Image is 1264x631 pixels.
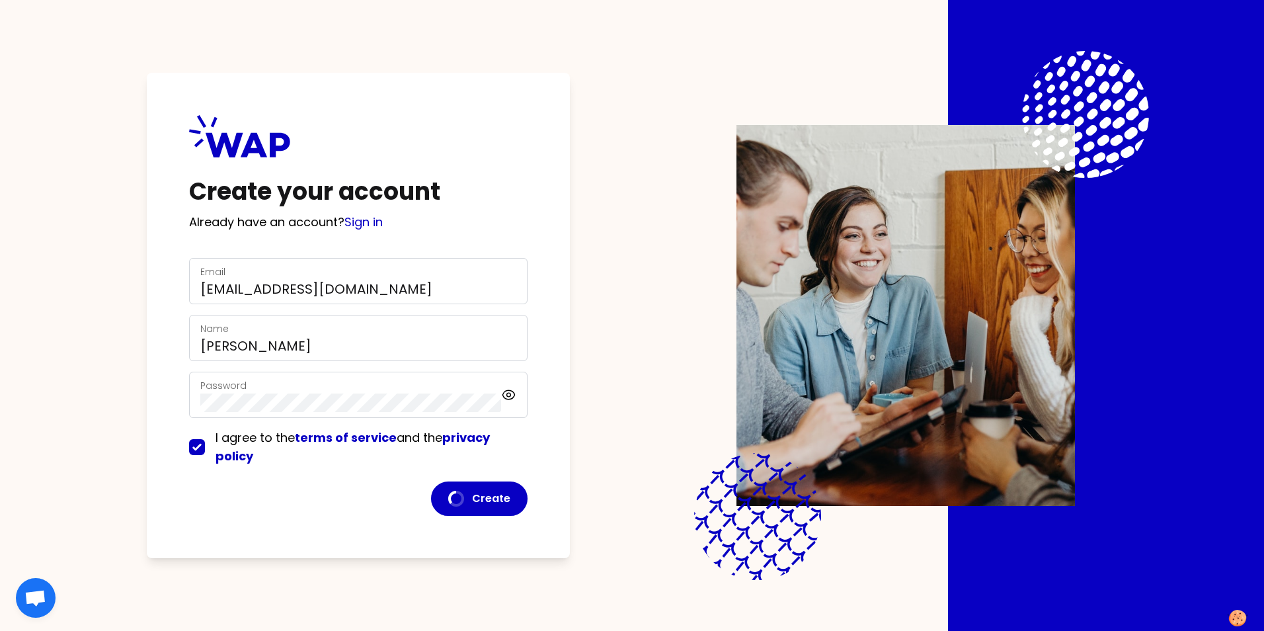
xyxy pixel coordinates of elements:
a: Sign in [344,214,383,230]
a: terms of service [295,429,397,446]
span: I agree to the and the [216,429,490,464]
img: Description [736,125,1075,506]
button: Create [431,482,528,516]
h1: Create your account [189,179,528,205]
p: Already have an account? [189,213,528,231]
label: Password [200,379,247,392]
div: Ouvrir le chat [16,578,56,618]
label: Email [200,265,225,278]
label: Name [200,322,229,335]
